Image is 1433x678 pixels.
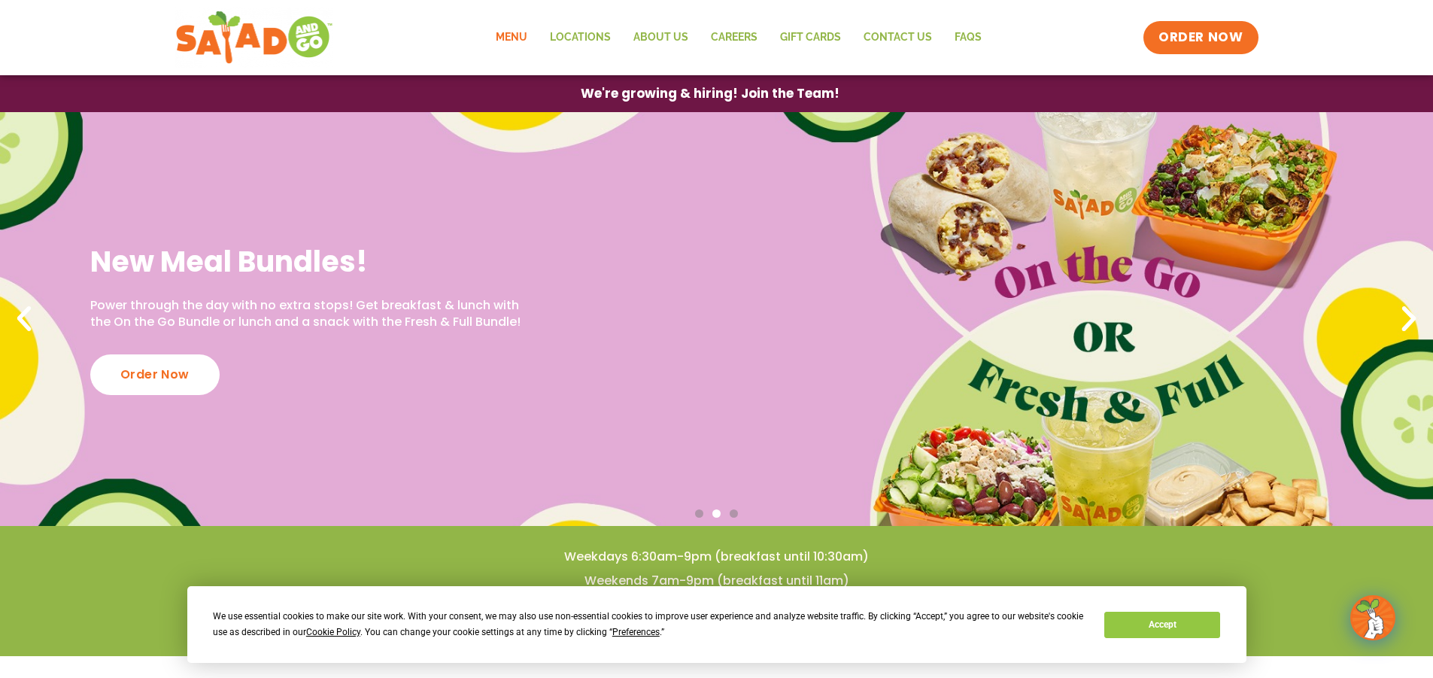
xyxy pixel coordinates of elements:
a: About Us [622,20,700,55]
span: Go to slide 3 [730,509,738,518]
div: Next slide [1392,303,1425,336]
img: new-SAG-logo-768×292 [175,8,334,68]
div: We use essential cookies to make our site work. With your consent, we may also use non-essential ... [213,609,1086,640]
a: We're growing & hiring! Join the Team! [558,76,862,111]
a: Contact Us [852,20,943,55]
a: GIFT CARDS [769,20,852,55]
a: FAQs [943,20,993,55]
a: Careers [700,20,769,55]
span: ORDER NOW [1158,29,1243,47]
span: Cookie Policy [306,627,360,637]
a: ORDER NOW [1143,21,1258,54]
p: Power through the day with no extra stops! Get breakfast & lunch with the On the Go Bundle or lun... [90,297,533,331]
h4: Weekends 7am-9pm (breakfast until 11am) [30,573,1403,589]
a: Menu [484,20,539,55]
div: Previous slide [8,303,41,336]
span: We're growing & hiring! Join the Team! [581,87,839,100]
div: Order Now [90,354,220,395]
h2: New Meal Bundles! [90,243,533,280]
a: Locations [539,20,622,55]
span: Preferences [612,627,660,637]
span: Go to slide 1 [695,509,703,518]
span: Go to slide 2 [712,509,721,518]
button: Accept [1104,612,1220,638]
h4: Weekdays 6:30am-9pm (breakfast until 10:30am) [30,549,1403,565]
img: wpChatIcon [1352,597,1394,639]
div: Cookie Consent Prompt [187,586,1246,663]
nav: Menu [484,20,993,55]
